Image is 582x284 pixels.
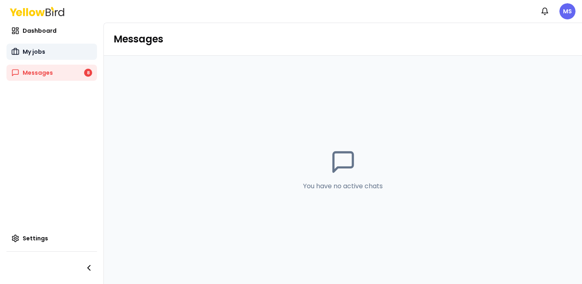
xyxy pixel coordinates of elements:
[114,33,572,46] h1: Messages
[23,234,48,242] span: Settings
[6,23,97,39] a: Dashboard
[84,69,92,77] div: 8
[559,3,576,19] span: MS
[23,69,53,77] span: Messages
[23,48,45,56] span: My jobs
[303,181,383,191] p: You have no active chats
[6,44,97,60] a: My jobs
[6,230,97,246] a: Settings
[6,65,97,81] a: Messages8
[23,27,57,35] span: Dashboard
